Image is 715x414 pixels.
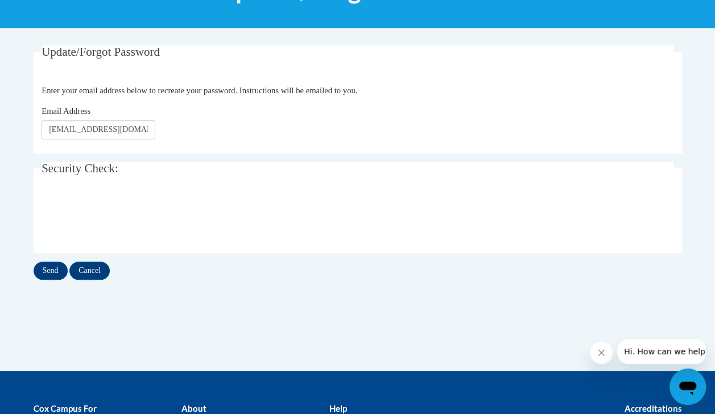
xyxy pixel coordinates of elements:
iframe: Button to launch messaging window [669,369,706,405]
span: Hi. How can we help? [7,8,92,17]
span: Update/Forgot Password [42,45,160,59]
iframe: Message from company [617,339,706,364]
b: Accreditations [625,403,682,413]
span: Security Check: [42,162,118,175]
iframe: reCAPTCHA [42,194,214,239]
input: Email [42,120,155,139]
input: Cancel [69,262,110,280]
iframe: Close message [590,341,613,364]
span: Enter your email address below to recreate your password. Instructions will be emailed to you. [42,86,357,95]
input: Send [34,262,68,280]
span: Email Address [42,106,90,115]
b: Cox Campus For [34,403,97,413]
b: Help [329,403,346,413]
b: About [181,403,206,413]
